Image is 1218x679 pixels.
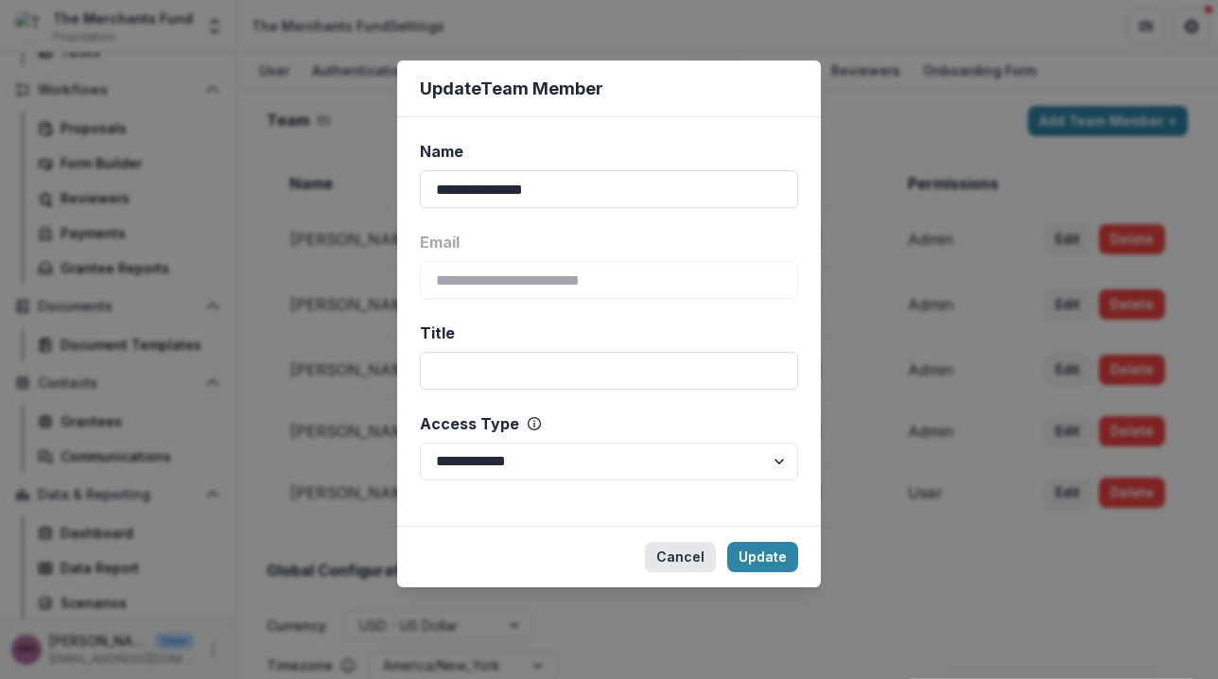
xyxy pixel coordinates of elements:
[727,542,798,572] button: Update
[420,322,455,344] span: Title
[420,231,460,253] span: Email
[420,140,463,163] span: Name
[397,61,821,117] header: Update Team Member
[420,412,519,435] span: Access Type
[645,542,716,572] button: Cancel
